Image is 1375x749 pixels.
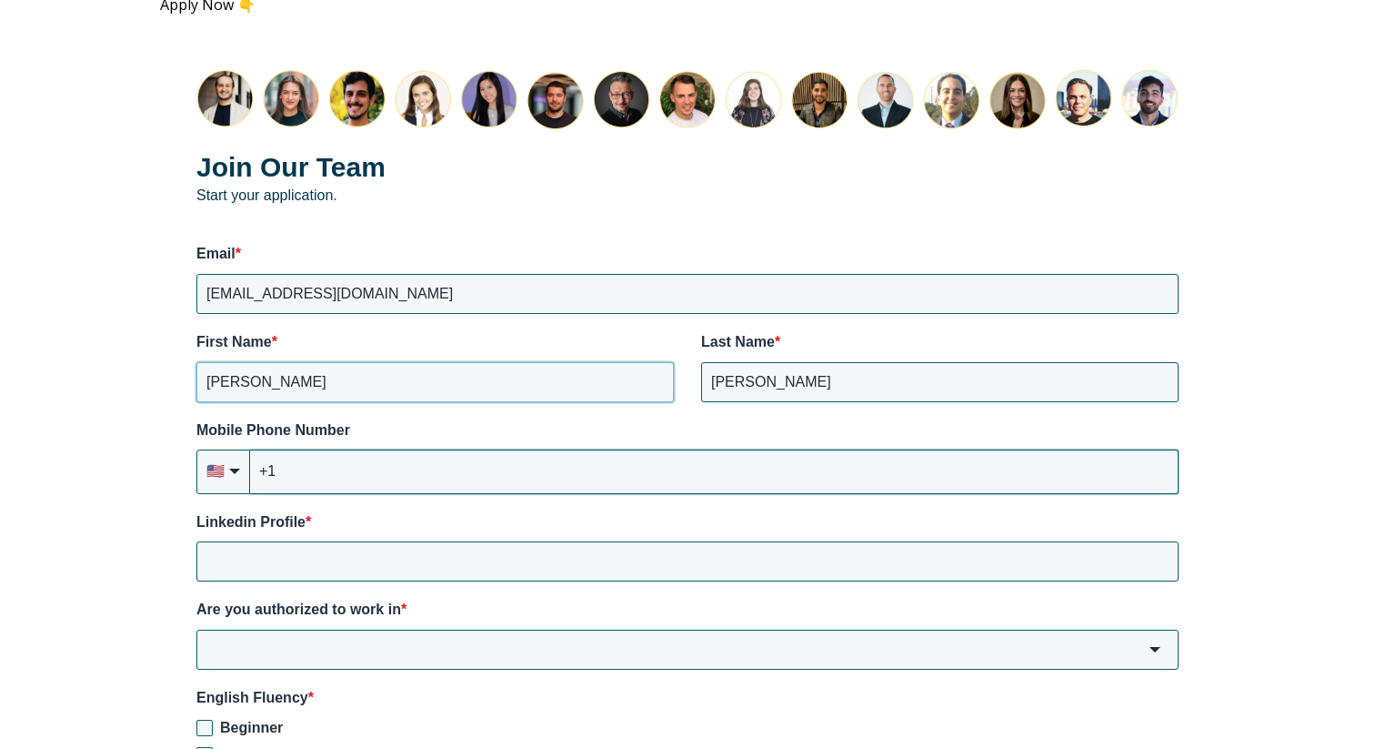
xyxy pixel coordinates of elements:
[196,720,213,736] input: Beginner
[196,602,401,617] span: Are you authorized to work in
[196,246,236,261] span: Email
[196,69,1179,129] img: Join the Lean Layer team
[196,422,350,438] span: Mobile Phone Number
[196,152,386,182] strong: Join Our Team
[196,514,306,530] span: Linkedin Profile
[220,720,283,735] span: Beginner
[701,334,775,349] span: Last Name
[196,690,308,705] span: English Fluency
[206,461,225,481] span: flag
[196,334,272,349] span: First Name
[196,148,1179,206] p: Start your application.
